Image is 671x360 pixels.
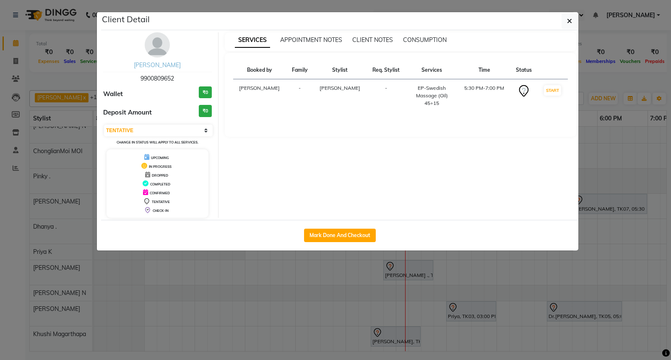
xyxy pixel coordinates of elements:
[367,61,406,79] th: Req. Stylist
[286,61,313,79] th: Family
[320,85,360,91] span: [PERSON_NAME]
[403,36,447,44] span: CONSUMPTION
[233,61,286,79] th: Booked by
[313,61,367,79] th: Stylist
[152,173,168,177] span: DROPPED
[411,84,453,107] div: EP-Swedish Massage (Oil) 45+15
[103,108,152,117] span: Deposit Amount
[149,164,172,169] span: IN PROGRESS
[150,182,170,186] span: COMPLETED
[103,89,123,99] span: Wallet
[199,86,212,99] h3: ₹0
[151,156,169,160] span: UPCOMING
[304,229,376,242] button: Mark Done And Checkout
[233,79,286,112] td: [PERSON_NAME]
[510,61,538,79] th: Status
[153,209,169,213] span: CHECK-IN
[352,36,393,44] span: CLIENT NOTES
[199,105,212,117] h3: ₹0
[140,75,174,82] span: 9900809652
[235,33,270,48] span: SERVICES
[134,61,181,69] a: [PERSON_NAME]
[458,79,510,112] td: 5:30 PM-7:00 PM
[406,61,458,79] th: Services
[458,61,510,79] th: Time
[150,191,170,195] span: CONFIRMED
[367,79,406,112] td: -
[280,36,342,44] span: APPOINTMENT NOTES
[145,32,170,57] img: avatar
[152,200,170,204] span: TENTATIVE
[286,79,313,112] td: -
[102,13,150,26] h5: Client Detail
[544,85,561,96] button: START
[117,140,198,144] small: Change in status will apply to all services.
